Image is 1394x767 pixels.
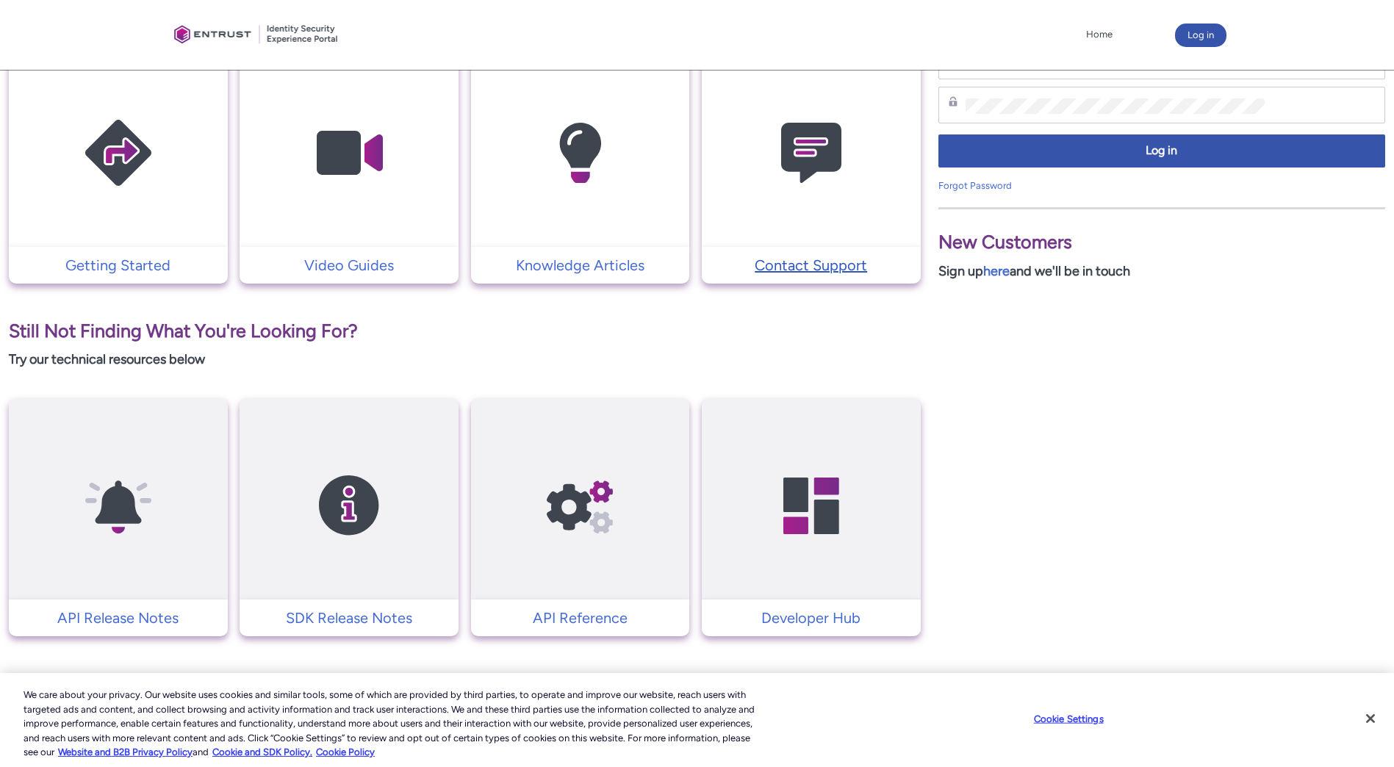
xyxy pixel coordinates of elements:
[9,317,921,345] p: Still Not Finding What You're Looking For?
[938,134,1385,168] button: Log in
[9,350,921,370] p: Try our technical resources below
[48,427,188,585] img: API Release Notes
[212,746,312,757] a: Cookie and SDK Policy.
[240,254,459,276] a: Video Guides
[709,607,913,629] p: Developer Hub
[741,74,881,232] img: Contact Support
[48,74,188,232] img: Getting Started
[709,254,913,276] p: Contact Support
[247,607,451,629] p: SDK Release Notes
[240,607,459,629] a: SDK Release Notes
[471,254,690,276] a: Knowledge Articles
[983,263,1010,279] a: here
[741,427,881,585] img: Developer Hub
[58,746,193,757] a: More information about our cookie policy., opens in a new tab
[1175,24,1226,47] button: Log in
[478,607,683,629] p: API Reference
[16,607,220,629] p: API Release Notes
[938,262,1385,281] p: Sign up and we'll be in touch
[279,427,419,585] img: SDK Release Notes
[948,143,1376,159] span: Log in
[24,688,766,760] div: We care about your privacy. Our website uses cookies and similar tools, some of which are provide...
[938,180,1012,191] a: Forgot Password
[16,254,220,276] p: Getting Started
[471,607,690,629] a: API Reference
[938,228,1385,256] p: New Customers
[702,254,921,276] a: Contact Support
[247,254,451,276] p: Video Guides
[1023,705,1115,734] button: Cookie Settings
[702,607,921,629] a: Developer Hub
[279,74,419,232] img: Video Guides
[510,74,650,232] img: Knowledge Articles
[9,607,228,629] a: API Release Notes
[1354,702,1387,735] button: Close
[510,427,650,585] img: API Reference
[478,254,683,276] p: Knowledge Articles
[316,746,375,757] a: Cookie Policy
[1082,24,1116,46] a: Home
[9,254,228,276] a: Getting Started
